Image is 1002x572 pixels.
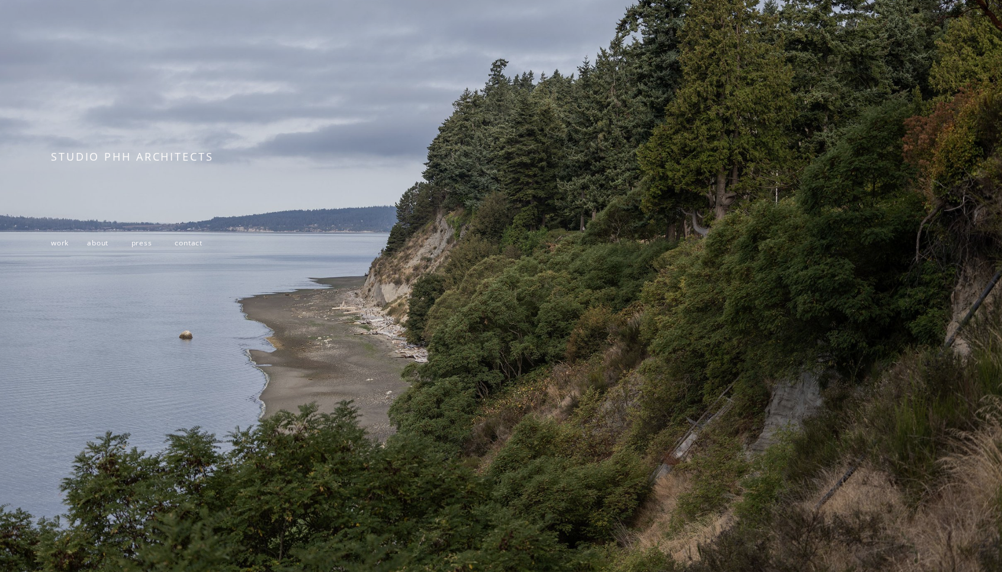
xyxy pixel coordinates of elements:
[51,149,214,164] span: STUDIO PHH ARCHITECTS
[51,238,69,248] a: work
[131,238,152,248] a: press
[175,238,203,248] a: contact
[87,238,108,248] a: about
